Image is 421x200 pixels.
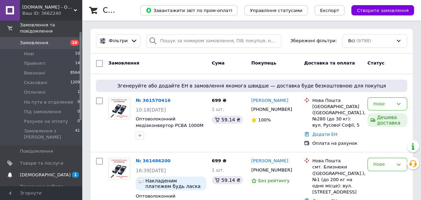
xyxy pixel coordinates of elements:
div: 59.14 ₴ [212,116,243,124]
span: 0 [77,118,80,125]
span: Замовлення [20,40,48,46]
span: 14 [75,60,80,67]
h1: Список замовлень [103,6,172,14]
img: Фото товару [109,98,130,119]
span: 8564 [70,70,80,76]
div: [GEOGRAPHIC_DATA] ([GEOGRAPHIC_DATA].), №280 (до 30 кг): вул. Русової Софії, 5 [312,104,362,129]
div: Нова Пошта [312,97,362,104]
span: Без рейтингу [258,178,290,183]
span: Завантажити звіт по пром-оплаті [146,7,232,13]
div: смт. Близнюки ([GEOGRAPHIC_DATA].), №1 (до 200 кг на одне місце): вул. [STREET_ADDRESS] [312,164,362,195]
span: 0 [77,99,80,105]
span: 0 [77,109,80,115]
span: Повідомлення [20,148,53,154]
div: Дешева доставка [368,113,407,127]
span: 1 [72,172,79,178]
button: Експорт [315,5,345,15]
span: 10 [75,51,80,57]
span: Накладеним платежем будь ласка [145,178,204,189]
div: Ваш ID: 3662240 [22,10,82,16]
span: GGrant.com.ua - Офіційний постачальник продукції ТМ "Gamarjoba Genacvale" [22,4,74,10]
button: Створити замовлення [351,5,414,15]
a: Додати ЕН [312,132,337,137]
span: 41 [75,128,80,140]
span: 699 ₴ [212,98,227,103]
span: 1 шт. [212,167,224,173]
span: Замовлення та повідомлення [20,22,82,34]
a: Оптоволоконний медіаконвертор PCBA 1000M 20km 1310 1550 nm (А+B) пара SC RJ45, Гігабітний одномод... [136,116,204,147]
div: Нове [373,161,393,168]
a: [PERSON_NAME] [251,97,288,104]
span: Замовлення з [PERSON_NAME] [24,128,75,140]
span: Показники роботи компанії [20,184,63,196]
span: Cума [212,60,225,66]
a: [PERSON_NAME] [251,158,288,164]
span: Всі [348,38,355,44]
span: Прийняті [24,60,45,67]
span: Управління статусами [250,8,302,13]
input: Пошук за номером замовлення, ПІБ покупця, номером телефону, Email, номером накладної [146,34,281,48]
div: Оплата на рахунок [312,140,362,146]
button: Завантажити звіт по пром-оплаті [140,5,238,15]
span: 699 ₴ [212,158,227,163]
span: (9798) [356,38,371,43]
span: Товари та послуги [20,160,63,166]
span: 10 [70,40,79,46]
span: Експорт [320,8,339,13]
span: На пути в отделение [24,99,73,105]
span: Нові [24,51,34,57]
a: № 361570416 [136,98,171,103]
span: Збережені фільтри: [290,38,337,44]
span: Виконані [24,70,45,76]
a: Фото товару [108,97,130,119]
span: Доставка та оплата [304,60,355,66]
span: [PHONE_NUMBER] [251,107,292,112]
span: Створити замовлення [357,8,409,13]
span: Статус [368,60,385,66]
span: 16:39[DATE] [136,168,166,173]
span: 10:18[DATE] [136,107,166,113]
img: Фото товару [109,158,130,179]
span: [DEMOGRAPHIC_DATA] [20,172,71,178]
span: 1209 [70,80,80,86]
span: Під замовлення [24,109,61,115]
span: Скасовані [24,80,47,86]
button: Управління статусами [244,5,308,15]
div: Нова Пошта [312,158,362,164]
span: Фільтри [109,38,128,44]
a: Фото товару [108,158,130,180]
span: 1 [77,89,80,95]
a: № 361486200 [136,158,171,163]
span: Згенеруйте або додайте ЕН в замовлення якомога швидше — доставка буде безкоштовною для покупця [99,82,405,89]
div: 59.14 ₴ [212,176,243,184]
span: [PHONE_NUMBER] [251,167,292,173]
span: 100% [258,117,271,122]
span: 1 шт. [212,107,224,112]
span: Оплачені [24,89,46,95]
span: Покупець [251,60,276,66]
span: Замовлення [108,60,139,66]
div: Нове [373,101,393,108]
span: Рахунок на оплату [24,118,68,125]
a: Створити замовлення [345,8,414,13]
img: :speech_balloon: [139,178,144,184]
